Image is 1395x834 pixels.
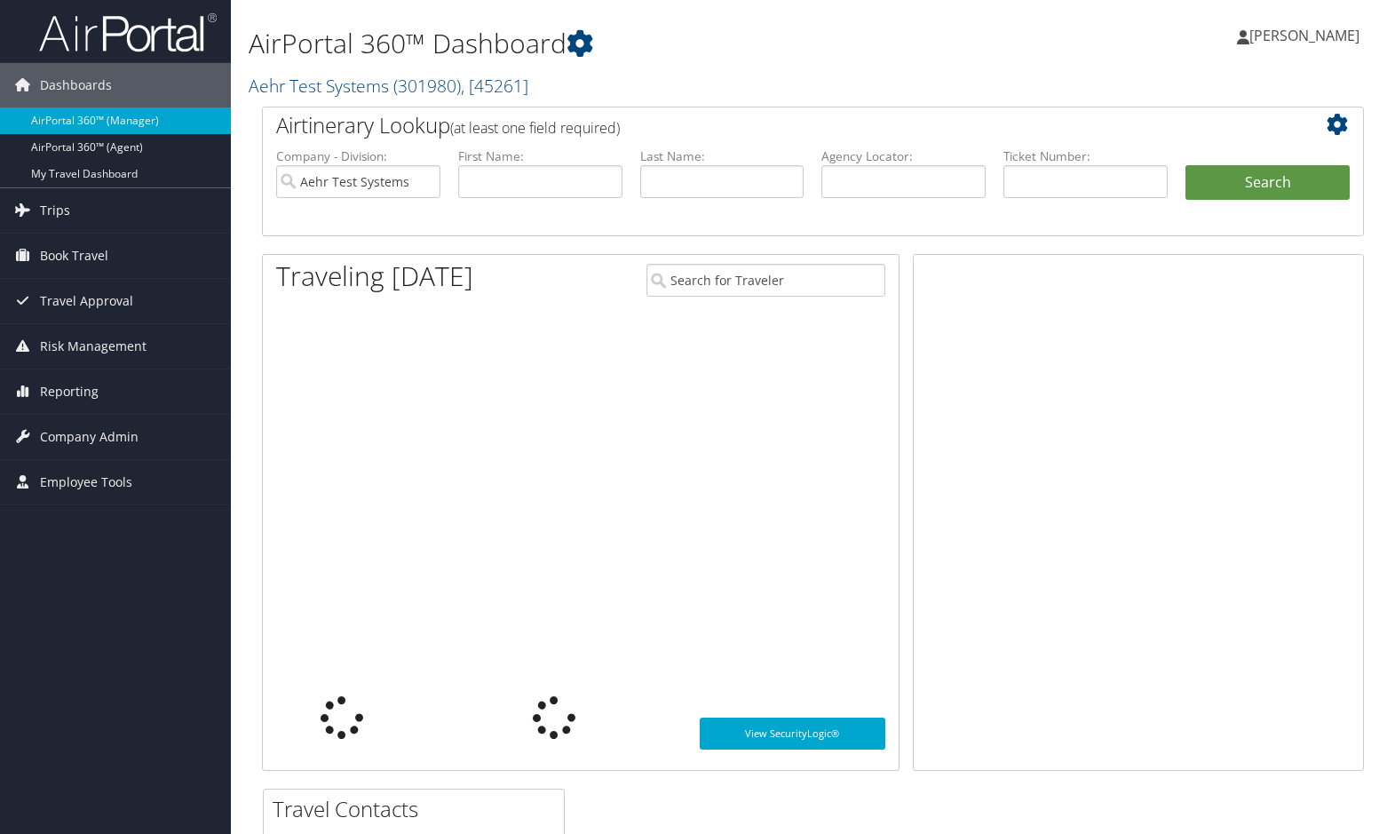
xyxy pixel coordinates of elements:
h2: Travel Contacts [273,794,564,824]
button: Search [1185,165,1350,201]
a: [PERSON_NAME] [1237,9,1377,62]
img: airportal-logo.png [39,12,217,53]
span: Company Admin [40,415,139,459]
span: Trips [40,188,70,233]
label: Last Name: [640,147,805,165]
h1: AirPortal 360™ Dashboard [249,25,1001,62]
span: (at least one field required) [450,118,620,138]
h2: Airtinerary Lookup [276,110,1258,140]
a: Aehr Test Systems [249,74,528,98]
span: , [ 45261 ] [461,74,528,98]
label: Ticket Number: [1003,147,1168,165]
span: Employee Tools [40,460,132,504]
span: ( 301980 ) [393,74,461,98]
span: [PERSON_NAME] [1249,26,1359,45]
input: Search for Traveler [646,264,884,297]
span: Risk Management [40,324,147,369]
span: Dashboards [40,63,112,107]
h1: Traveling [DATE] [276,258,473,295]
label: First Name: [458,147,622,165]
span: Book Travel [40,234,108,278]
span: Reporting [40,369,99,414]
label: Agency Locator: [821,147,986,165]
label: Company - Division: [276,147,440,165]
a: View SecurityLogic® [700,718,885,750]
span: Travel Approval [40,279,133,323]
